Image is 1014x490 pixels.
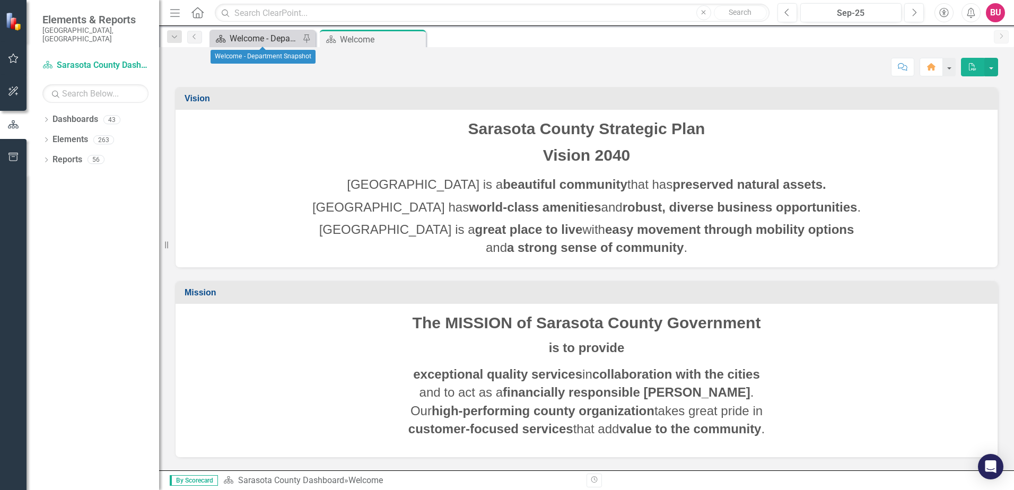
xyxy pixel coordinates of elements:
[93,135,114,144] div: 263
[312,200,861,214] span: [GEOGRAPHIC_DATA] has and .
[503,385,750,399] strong: financially responsible [PERSON_NAME]
[42,59,148,72] a: Sarasota County Dashboard
[170,475,218,486] span: By Scorecard
[413,314,761,331] span: The MISSION of Sarasota County Government
[503,177,627,191] strong: beautiful community
[468,120,705,137] span: Sarasota County Strategic Plan
[507,240,684,255] strong: a strong sense of community
[469,200,601,214] strong: world-class amenities
[319,222,854,255] span: [GEOGRAPHIC_DATA] is a with and .
[212,32,300,45] a: Welcome - Department Snapshot
[340,33,423,46] div: Welcome
[238,475,344,485] a: Sarasota County Dashboard
[714,5,767,20] button: Search
[619,422,761,436] strong: value to the community
[348,475,383,485] div: Welcome
[185,288,992,297] h3: Mission
[5,12,24,31] img: ClearPoint Strategy
[53,154,82,166] a: Reports
[103,115,120,124] div: 43
[605,222,854,237] strong: easy movement through mobility options
[53,113,98,126] a: Dashboards
[800,3,902,22] button: Sep-25
[413,367,582,381] strong: exceptional quality services
[408,367,765,436] span: in and to act as a . Our takes great pride in that add .
[549,340,625,355] strong: is to provide
[185,94,992,103] h3: Vision
[53,134,88,146] a: Elements
[215,4,770,22] input: Search ClearPoint...
[211,50,316,64] div: Welcome - Department Snapshot
[804,7,898,20] div: Sep-25
[672,177,826,191] strong: preserved natural assets.
[432,404,654,418] strong: high-performing county organization
[223,475,579,487] div: »
[623,200,858,214] strong: robust, diverse business opportunities
[592,367,760,381] strong: collaboration with the cities
[42,13,148,26] span: Elements & Reports
[986,3,1005,22] button: BU
[978,454,1003,479] div: Open Intercom Messenger
[42,26,148,43] small: [GEOGRAPHIC_DATA], [GEOGRAPHIC_DATA]
[88,155,104,164] div: 56
[42,84,148,103] input: Search Below...
[230,32,300,45] div: Welcome - Department Snapshot
[729,8,751,16] span: Search
[475,222,583,237] strong: great place to live
[347,177,826,191] span: [GEOGRAPHIC_DATA] is a that has
[408,422,573,436] strong: customer-focused services
[543,146,631,164] span: Vision 2040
